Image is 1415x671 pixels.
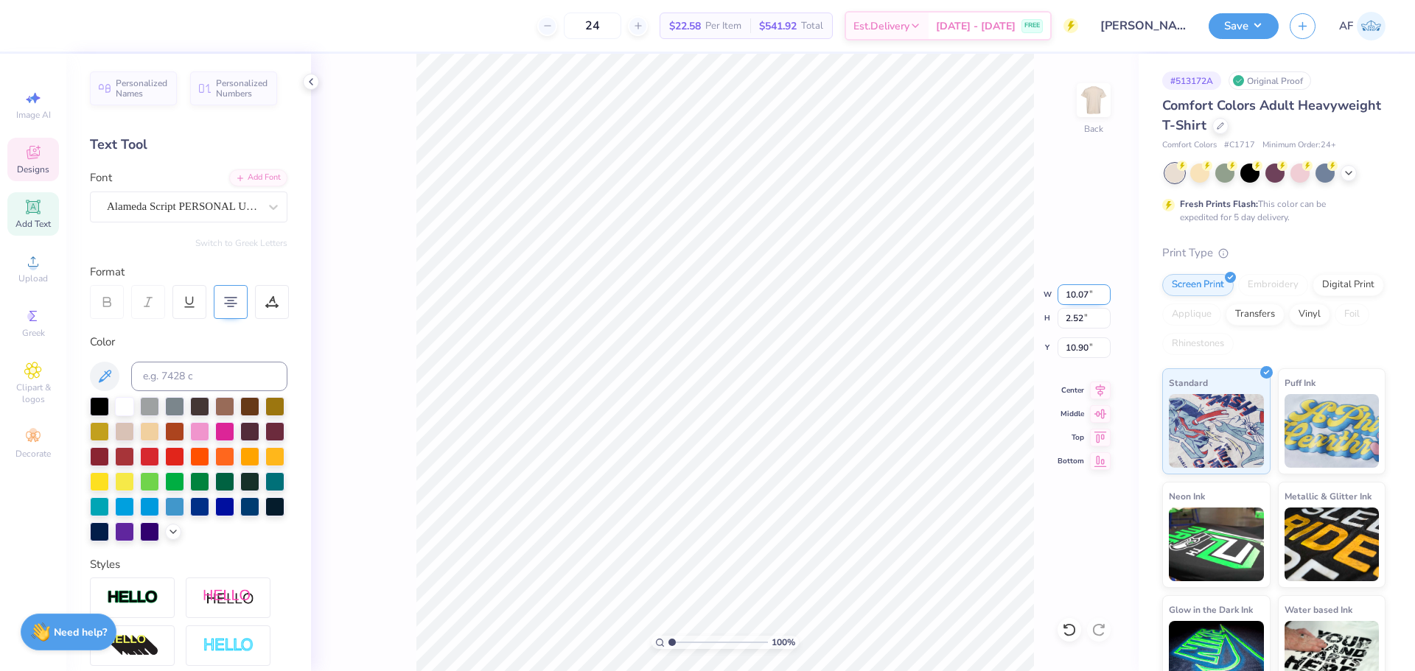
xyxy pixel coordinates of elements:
span: AF [1339,18,1353,35]
div: Screen Print [1162,274,1234,296]
div: Text Tool [90,135,287,155]
img: 3d Illusion [107,634,158,658]
button: Switch to Greek Letters [195,237,287,249]
span: Greek [22,327,45,339]
div: Original Proof [1229,71,1311,90]
span: Comfort Colors Adult Heavyweight T-Shirt [1162,96,1381,134]
span: Top [1058,432,1084,443]
div: Vinyl [1289,303,1330,326]
span: # C1717 [1224,139,1255,152]
span: Center [1058,385,1084,396]
div: Transfers [1226,303,1285,326]
span: Neon Ink [1169,488,1205,504]
span: Decorate [15,448,51,460]
span: Designs [17,164,49,175]
div: # 513172A [1162,71,1221,90]
div: Embroidery [1238,274,1308,296]
img: Puff Ink [1285,394,1380,468]
span: Glow in the Dark Ink [1169,602,1253,617]
span: Add Text [15,218,51,230]
div: Rhinestones [1162,333,1234,355]
span: Est. Delivery [853,18,909,34]
div: This color can be expedited for 5 day delivery. [1180,197,1361,224]
span: [DATE] - [DATE] [936,18,1016,34]
div: Print Type [1162,245,1386,261]
img: Ana Francesca Bustamante [1357,12,1386,41]
span: Middle [1058,409,1084,419]
span: Standard [1169,375,1208,390]
div: Format [90,264,289,281]
img: Metallic & Glitter Ink [1285,507,1380,581]
button: Save [1209,13,1279,39]
span: 100 % [772,636,795,649]
strong: Fresh Prints Flash: [1180,198,1258,210]
span: Puff Ink [1285,375,1316,390]
img: Stroke [107,589,158,606]
input: Untitled Design [1089,11,1198,41]
span: FREE [1024,21,1040,31]
a: AF [1339,12,1386,41]
span: Image AI [16,109,51,121]
span: Water based Ink [1285,602,1352,617]
img: Neon Ink [1169,507,1264,581]
label: Font [90,169,112,186]
span: Personalized Names [116,78,168,99]
span: Bottom [1058,456,1084,466]
span: Per Item [705,18,741,34]
span: Total [801,18,823,34]
span: Personalized Numbers [216,78,268,99]
div: Add Font [229,169,287,186]
input: – – [564,13,621,39]
span: Clipart & logos [7,382,59,405]
input: e.g. 7428 c [131,362,287,391]
div: Styles [90,556,287,573]
div: Back [1084,122,1103,136]
img: Negative Space [203,637,254,654]
span: Minimum Order: 24 + [1262,139,1336,152]
strong: Need help? [54,625,107,639]
span: Upload [18,273,48,284]
img: Shadow [203,589,254,607]
div: Foil [1335,303,1369,326]
span: Comfort Colors [1162,139,1217,152]
span: $541.92 [759,18,797,34]
img: Standard [1169,394,1264,468]
div: Applique [1162,303,1221,326]
img: Back [1079,85,1108,115]
span: Metallic & Glitter Ink [1285,488,1372,504]
span: $22.58 [669,18,701,34]
div: Color [90,334,287,351]
div: Digital Print [1313,274,1384,296]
